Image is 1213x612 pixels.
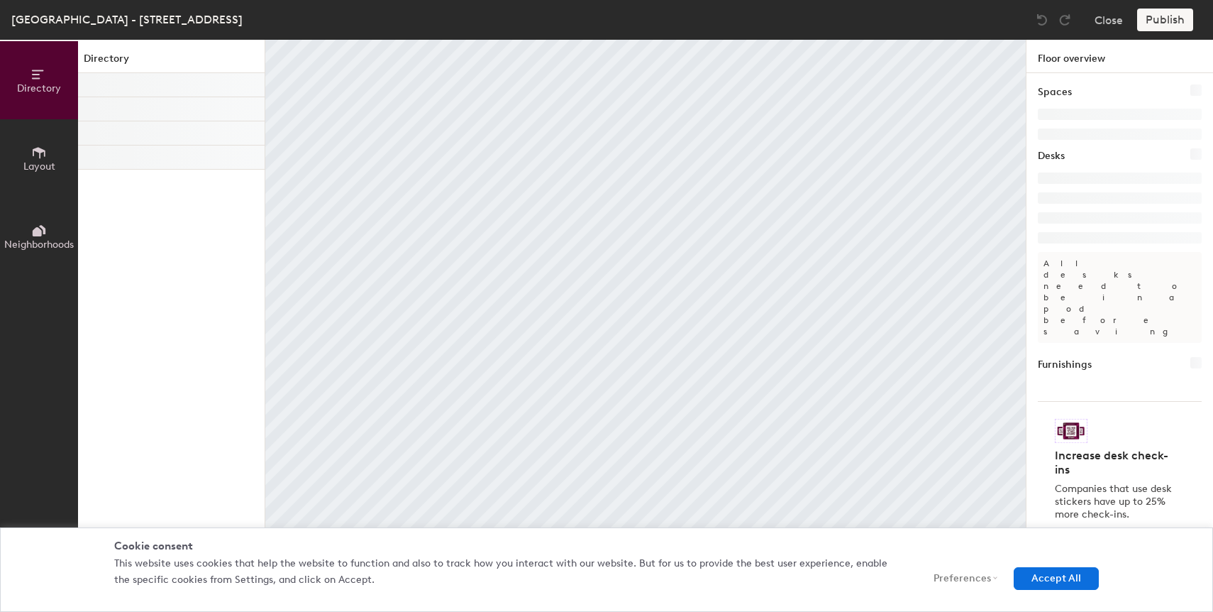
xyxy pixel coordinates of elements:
button: Preferences [916,567,1003,590]
img: Sticker logo [1055,419,1087,443]
h1: Spaces [1038,84,1072,100]
button: Accept All [1014,567,1099,590]
h1: Directory [78,51,265,73]
span: Layout [23,160,55,173]
div: [GEOGRAPHIC_DATA] - [STREET_ADDRESS] [11,11,243,28]
p: Companies that use desk stickers have up to 25% more check-ins. [1055,483,1176,521]
button: Close [1095,9,1123,31]
h1: Furnishings [1038,357,1092,373]
div: Cookie consent [114,539,1099,554]
h1: Desks [1038,148,1065,164]
img: Undo [1035,13,1049,27]
h4: Increase desk check-ins [1055,449,1176,477]
p: This website uses cookies that help the website to function and also to track how you interact wi... [114,556,902,588]
img: Redo [1058,13,1072,27]
canvas: Map [265,40,1026,612]
span: Get your stickers [1055,526,1138,538]
p: All desks need to be in a pod before saving [1038,252,1202,343]
span: Directory [17,82,61,94]
span: Neighborhoods [4,239,74,251]
h1: Floor overview [1026,40,1213,73]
